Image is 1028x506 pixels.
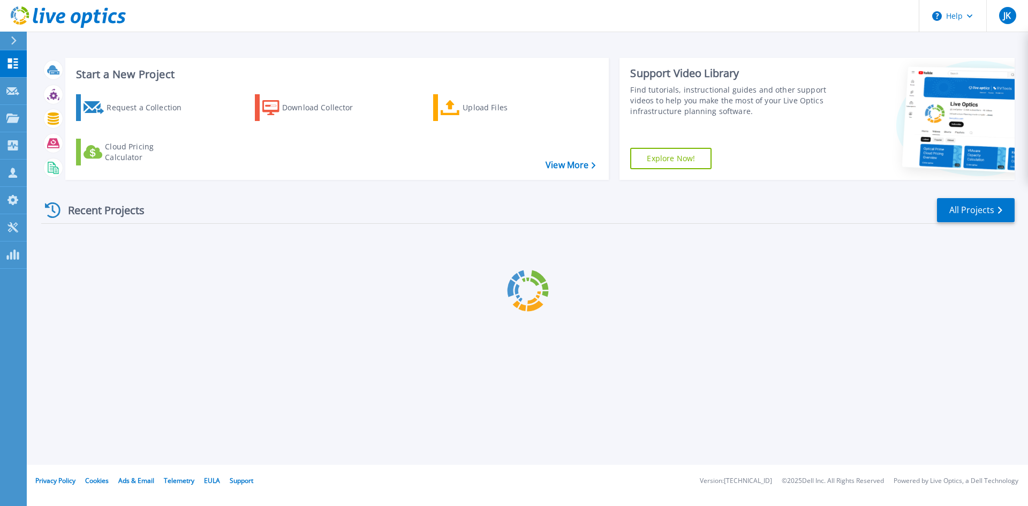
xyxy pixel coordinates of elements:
a: All Projects [937,198,1015,222]
a: Ads & Email [118,476,154,485]
li: © 2025 Dell Inc. All Rights Reserved [782,478,884,485]
div: Find tutorials, instructional guides and other support videos to help you make the most of your L... [630,85,832,117]
a: Cookies [85,476,109,485]
div: Request a Collection [107,97,192,118]
div: Cloud Pricing Calculator [105,141,191,163]
div: Support Video Library [630,66,832,80]
a: Upload Files [433,94,553,121]
div: Download Collector [282,97,368,118]
li: Powered by Live Optics, a Dell Technology [894,478,1018,485]
a: Telemetry [164,476,194,485]
a: Request a Collection [76,94,195,121]
li: Version: [TECHNICAL_ID] [700,478,772,485]
a: Explore Now! [630,148,712,169]
a: Privacy Policy [35,476,75,485]
span: JK [1003,11,1011,20]
div: Upload Files [463,97,548,118]
a: View More [546,160,595,170]
a: Cloud Pricing Calculator [76,139,195,165]
a: Support [230,476,253,485]
a: EULA [204,476,220,485]
a: Download Collector [255,94,374,121]
h3: Start a New Project [76,69,595,80]
div: Recent Projects [41,197,159,223]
